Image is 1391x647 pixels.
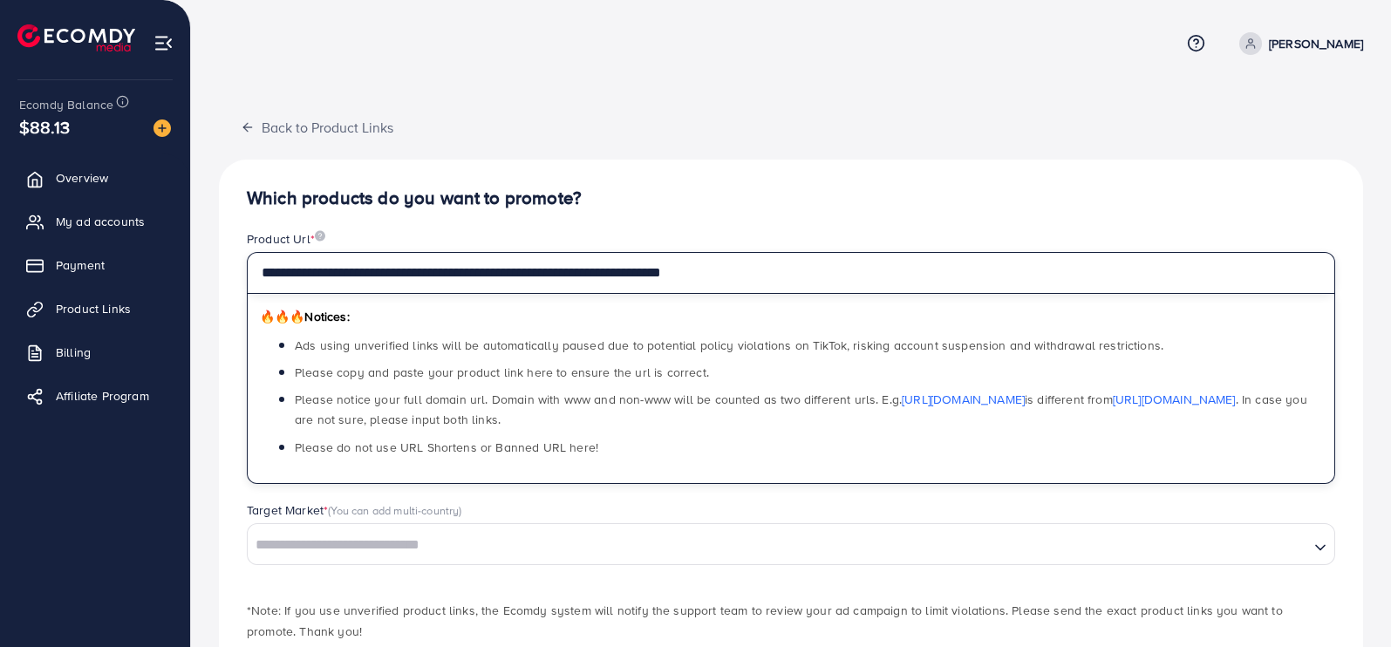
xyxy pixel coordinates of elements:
span: Notices: [260,308,350,325]
span: Affiliate Program [56,387,149,405]
span: Product Links [56,300,131,317]
a: Payment [13,248,177,283]
a: Affiliate Program [13,378,177,413]
a: [PERSON_NAME] [1232,32,1363,55]
img: logo [17,24,135,51]
input: Search for option [249,532,1307,559]
a: Product Links [13,291,177,326]
span: 🔥🔥🔥 [260,308,304,325]
span: Ads using unverified links will be automatically paused due to potential policy violations on Tik... [295,337,1163,354]
span: Please notice your full domain url. Domain with www and non-www will be counted as two different ... [295,391,1307,428]
span: Billing [56,344,91,361]
label: Target Market [247,501,462,519]
a: Overview [13,160,177,195]
button: Back to Product Links [219,108,415,146]
span: $88.13 [19,114,70,140]
span: Please copy and paste your product link here to ensure the url is correct. [295,364,709,381]
h4: Which products do you want to promote? [247,187,1335,209]
span: Please do not use URL Shortens or Banned URL here! [295,439,598,456]
iframe: Chat [1317,569,1378,634]
img: image [153,119,171,137]
img: menu [153,33,174,53]
span: Overview [56,169,108,187]
img: image [315,230,325,242]
div: Search for option [247,523,1335,565]
span: Payment [56,256,105,274]
a: Billing [13,335,177,370]
span: My ad accounts [56,213,145,230]
a: [URL][DOMAIN_NAME] [902,391,1025,408]
a: [URL][DOMAIN_NAME] [1113,391,1236,408]
span: Ecomdy Balance [19,96,113,113]
a: My ad accounts [13,204,177,239]
label: Product Url [247,230,325,248]
p: *Note: If you use unverified product links, the Ecomdy system will notify the support team to rev... [247,600,1335,642]
p: [PERSON_NAME] [1269,33,1363,54]
span: (You can add multi-country) [328,502,461,518]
